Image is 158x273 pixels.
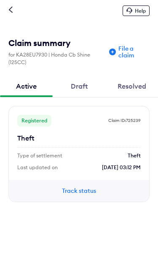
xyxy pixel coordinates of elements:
[54,186,104,195] button: Track status
[102,164,141,171] p: [DATE] 03:12 PM
[17,133,141,143] p: Theft
[128,152,141,159] p: Theft
[118,45,150,59] div: File a claim
[109,49,116,55] img: plus
[8,51,107,66] div: for KA28EU7930 | Honda Cb Shine (125CC)
[17,152,62,159] p: Type of settlement
[17,115,51,127] p: Registered
[17,164,58,171] p: Last updated on
[105,75,158,97] div: Resolved
[135,8,146,14] span: Help
[8,37,107,49] div: Claim summary
[53,75,105,97] div: Draft
[108,118,141,124] p: Claim ID: 725239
